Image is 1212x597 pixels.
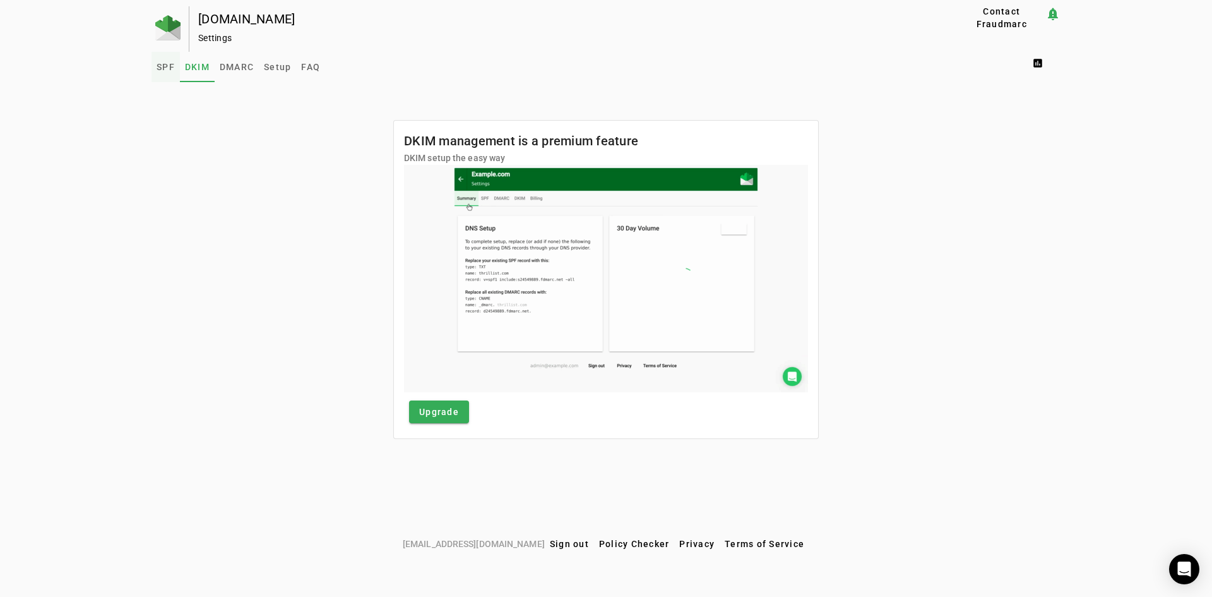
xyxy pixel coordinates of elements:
span: Terms of Service [725,539,804,549]
a: DKIM [180,52,215,82]
a: SPF [151,52,180,82]
span: Setup [264,63,291,71]
button: Sign out [545,533,594,555]
span: Upgrade [419,406,459,418]
span: DKIM [185,63,210,71]
a: DMARC [215,52,259,82]
span: Sign out [550,539,589,549]
button: Terms of Service [720,533,809,555]
button: Upgrade [409,401,469,423]
span: DMARC [220,63,254,71]
a: Setup [259,52,296,82]
div: Open Intercom Messenger [1169,554,1199,584]
div: [DOMAIN_NAME] [198,13,918,25]
mat-card-subtitle: DKIM setup the easy way [404,151,638,165]
button: Policy Checker [594,533,675,555]
span: FAQ [301,63,320,71]
mat-card-title: DKIM management is a premium feature [404,131,638,151]
span: [EMAIL_ADDRESS][DOMAIN_NAME] [403,537,545,551]
span: Privacy [679,539,715,549]
span: Contact Fraudmarc [963,5,1040,30]
button: Privacy [674,533,720,555]
span: Policy Checker [599,539,670,549]
span: SPF [157,63,175,71]
mat-icon: notification_important [1045,6,1060,21]
a: FAQ [296,52,325,82]
div: Settings [198,32,918,44]
img: Fraudmarc Logo [155,15,181,40]
img: dkim.gif [404,165,808,392]
button: Contact Fraudmarc [958,6,1045,29]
